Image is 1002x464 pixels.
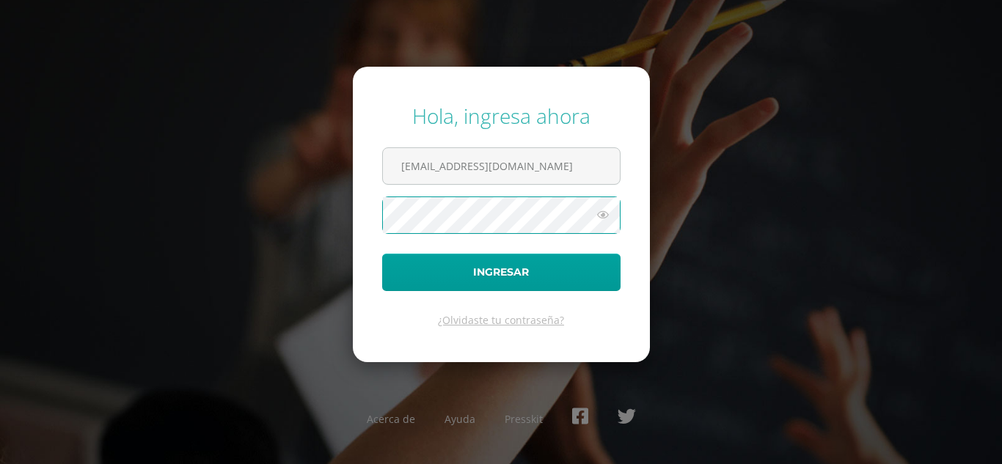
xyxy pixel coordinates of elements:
[505,412,543,426] a: Presskit
[382,254,621,291] button: Ingresar
[367,412,415,426] a: Acerca de
[445,412,475,426] a: Ayuda
[382,102,621,130] div: Hola, ingresa ahora
[438,313,564,327] a: ¿Olvidaste tu contraseña?
[383,148,620,184] input: Correo electrónico o usuario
